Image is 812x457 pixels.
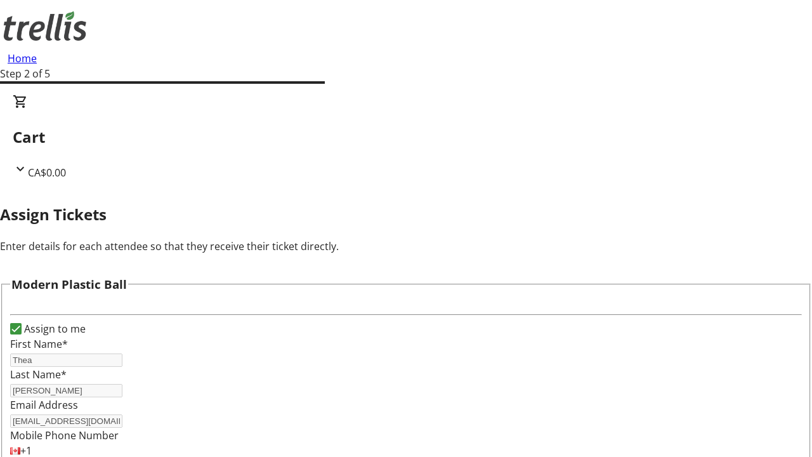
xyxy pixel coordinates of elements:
[28,166,66,180] span: CA$0.00
[11,275,127,293] h3: Modern Plastic Ball
[10,368,67,381] label: Last Name*
[13,126,799,149] h2: Cart
[13,94,799,180] div: CartCA$0.00
[22,321,86,336] label: Assign to me
[10,428,119,442] label: Mobile Phone Number
[10,398,78,412] label: Email Address
[10,337,68,351] label: First Name*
